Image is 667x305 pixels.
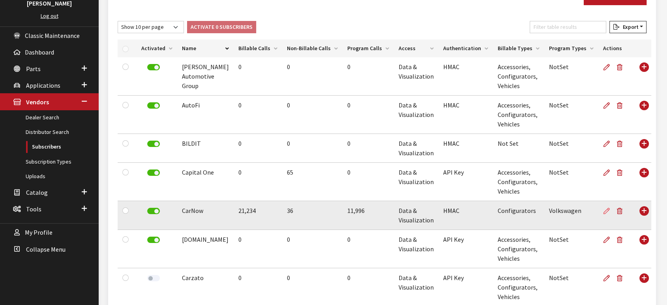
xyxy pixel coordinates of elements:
label: Deactivate Subscriber [147,64,160,70]
span: Applications [26,81,60,89]
td: 0 [343,163,394,201]
td: 21,234 [234,201,282,230]
td: BILDIT [177,134,234,163]
td: 0 [234,230,282,268]
td: 0 [234,134,282,163]
th: Access: activate to sort column ascending [394,40,438,57]
span: Parts [26,65,41,73]
td: Data & Visualization [394,57,438,96]
td: Data & Visualization [394,96,438,134]
a: Edit Subscriber [603,57,613,77]
label: Deactivate Subscriber [147,237,160,243]
a: Edit Subscriber [603,96,613,115]
td: HMAC [438,96,493,134]
button: Export [609,21,646,33]
button: Delete Subscriber [613,201,629,221]
input: Filter table results [530,21,606,33]
td: Use Enter key to show more/less [634,96,651,134]
a: Edit Subscriber [603,134,613,154]
td: HMAC [438,134,493,163]
th: Name: activate to sort column descending [177,40,234,57]
td: NotSet [544,134,598,163]
td: Data & Visualization [394,134,438,163]
td: Data & Visualization [394,163,438,201]
label: Deactivate Subscriber [147,141,160,147]
td: Data & Visualization [394,201,438,230]
label: Deactivate Subscriber [147,208,160,214]
td: Use Enter key to show more/less [634,57,651,96]
td: Use Enter key to show more/less [634,163,651,201]
th: Activated: activate to sort column ascending [137,40,177,57]
td: Volkswagen [544,201,598,230]
td: 0 [282,96,343,134]
td: Accessories, Configurators, Vehicles [493,96,544,134]
td: [PERSON_NAME] Automotive Group [177,57,234,96]
td: Accessories, Configurators, Vehicles [493,163,544,201]
button: Delete Subscriber [613,57,629,77]
label: Deactivate Subscriber [147,102,160,109]
span: Collapse Menu [26,245,66,253]
td: Not Set [493,134,544,163]
button: Delete Subscriber [613,230,629,250]
span: Export [619,23,638,30]
td: Data & Visualization [394,230,438,268]
th: Authentication: activate to sort column ascending [438,40,493,57]
td: NotSet [544,230,598,268]
label: Activate Subscriber [147,275,160,281]
a: Edit Subscriber [603,268,613,288]
td: Accessories, Configurators, Vehicles [493,230,544,268]
td: API Key [438,230,493,268]
td: 0 [282,57,343,96]
td: HMAC [438,201,493,230]
td: 0 [234,96,282,134]
span: My Profile [25,229,52,237]
td: Accessories, Configurators, Vehicles [493,57,544,96]
span: Classic Maintenance [25,32,80,40]
td: Configurators [493,201,544,230]
label: Deactivate Subscriber [147,169,160,176]
td: 0 [234,163,282,201]
span: Dashboard [25,48,54,56]
th: Billable Types: activate to sort column ascending [493,40,544,57]
a: Edit Subscriber [603,201,613,221]
td: NotSet [544,163,598,201]
td: 0 [234,57,282,96]
button: Delete Subscriber [613,268,629,288]
td: AutoFi [177,96,234,134]
td: Capital One [177,163,234,201]
button: Delete Subscriber [613,163,629,183]
td: NotSet [544,57,598,96]
td: 11,996 [343,201,394,230]
td: 0 [343,96,394,134]
a: Log out [41,12,58,19]
td: 0 [343,230,394,268]
td: 36 [282,201,343,230]
td: NotSet [544,96,598,134]
td: Use Enter key to show more/less [634,201,651,230]
span: Vendors [26,98,49,106]
a: Edit Subscriber [603,230,613,250]
th: Actions [598,40,634,57]
span: Tools [26,205,41,213]
a: Edit Subscriber [603,163,613,183]
th: Program Calls: activate to sort column ascending [343,40,394,57]
td: 65 [282,163,343,201]
td: API Key [438,163,493,201]
td: HMAC [438,57,493,96]
th: Program Types: activate to sort column ascending [544,40,598,57]
td: 0 [282,134,343,163]
th: Billable Calls: activate to sort column ascending [234,40,282,57]
button: Delete Subscriber [613,96,629,115]
td: CarNow [177,201,234,230]
td: 0 [282,230,343,268]
td: [DOMAIN_NAME] [177,230,234,268]
td: 0 [343,57,394,96]
td: Use Enter key to show more/less [634,134,651,163]
span: Catalog [26,188,48,196]
td: Use Enter key to show more/less [634,230,651,268]
th: Non-Billable Calls: activate to sort column ascending [282,40,343,57]
td: 0 [343,134,394,163]
button: Delete Subscriber [613,134,629,154]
